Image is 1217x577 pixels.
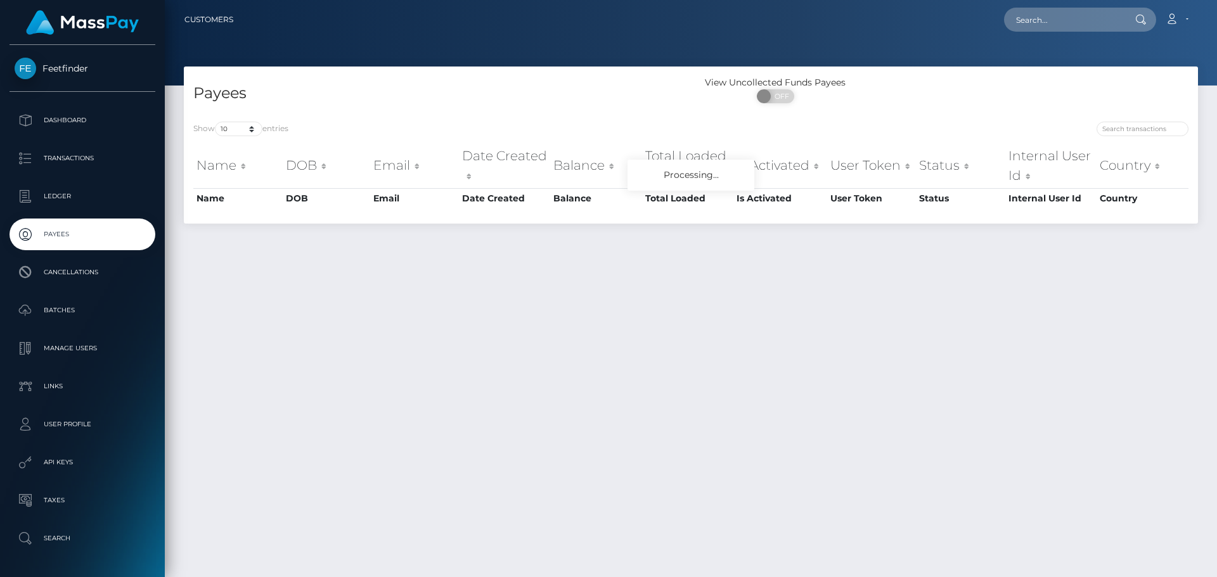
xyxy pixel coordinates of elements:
th: Name [193,143,283,188]
th: Status [916,143,1005,188]
a: Payees [10,219,155,250]
span: Feetfinder [10,63,155,74]
p: Manage Users [15,339,150,358]
th: Name [193,188,283,208]
p: Batches [15,301,150,320]
p: Cancellations [15,263,150,282]
label: Show entries [193,122,288,136]
h4: Payees [193,82,681,105]
th: Email [370,143,459,188]
p: API Keys [15,453,150,472]
a: Cancellations [10,257,155,288]
p: User Profile [15,415,150,434]
th: Country [1097,188,1188,208]
th: User Token [827,143,916,188]
th: Total Loaded [642,188,733,208]
th: User Token [827,188,916,208]
th: Is Activated [733,143,827,188]
th: Country [1097,143,1188,188]
p: Search [15,529,150,548]
p: Payees [15,225,150,244]
th: DOB [283,143,370,188]
a: Links [10,371,155,402]
span: OFF [764,89,795,103]
div: Processing... [628,160,754,191]
p: Taxes [15,491,150,510]
th: Is Activated [733,188,827,208]
th: Email [370,188,459,208]
p: Ledger [15,187,150,206]
a: User Profile [10,409,155,440]
th: Balance [550,143,642,188]
th: Balance [550,188,642,208]
p: Transactions [15,149,150,168]
a: Transactions [10,143,155,174]
input: Search transactions [1097,122,1188,136]
th: Total Loaded [642,143,733,188]
th: DOB [283,188,370,208]
a: Taxes [10,485,155,516]
select: Showentries [215,122,262,136]
p: Links [15,377,150,396]
a: Search [10,523,155,554]
img: Feetfinder [15,58,36,79]
a: Batches [10,295,155,326]
a: API Keys [10,447,155,478]
p: Dashboard [15,111,150,130]
a: Dashboard [10,105,155,136]
a: Customers [184,6,233,33]
th: Date Created [459,188,551,208]
a: Manage Users [10,333,155,364]
div: View Uncollected Funds Payees [691,76,860,89]
th: Internal User Id [1005,188,1097,208]
th: Status [916,188,1005,208]
th: Internal User Id [1005,143,1097,188]
th: Date Created [459,143,551,188]
img: MassPay Logo [26,10,139,35]
a: Ledger [10,181,155,212]
input: Search... [1004,8,1123,32]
